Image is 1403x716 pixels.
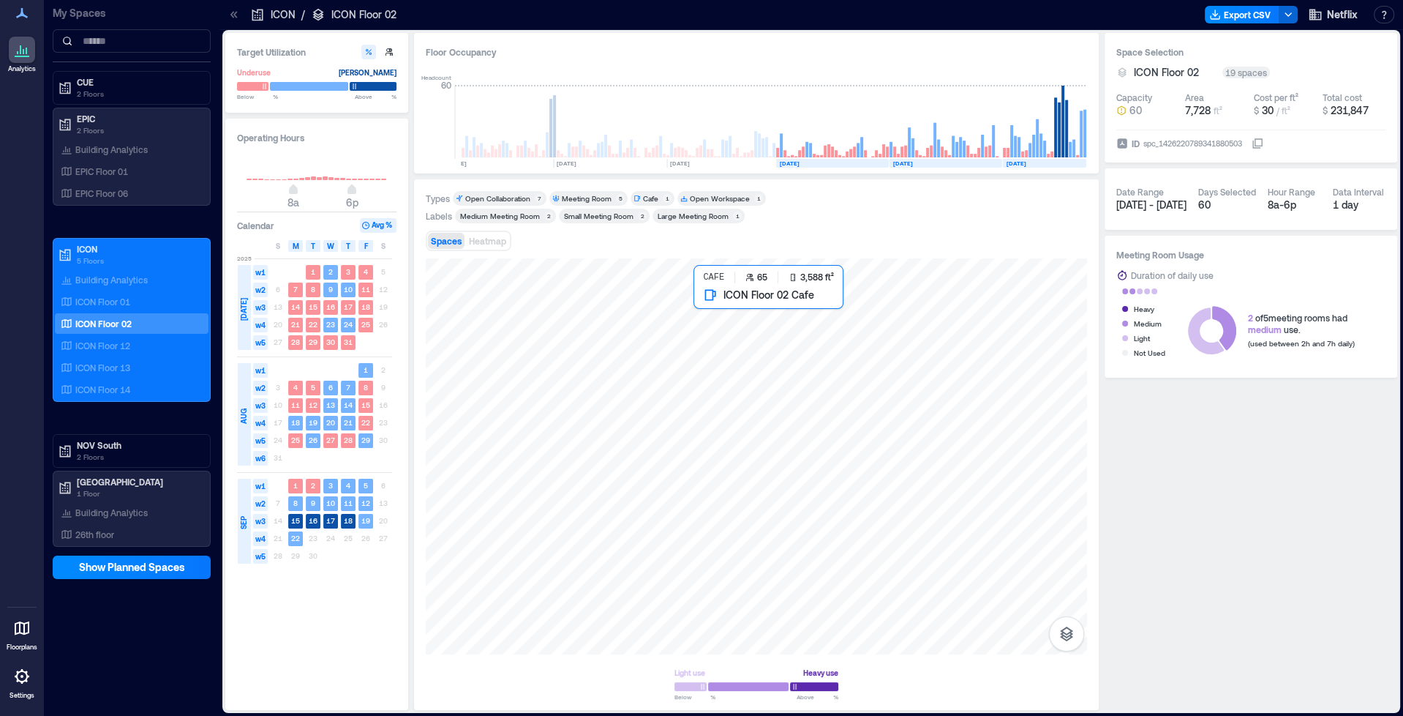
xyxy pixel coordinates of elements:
div: 7 [535,194,543,203]
p: EPIC Floor 01 [75,165,128,177]
span: w1 [253,265,268,280]
text: 21 [344,418,353,427]
text: 7 [293,285,298,294]
p: 26th floor [75,529,114,540]
a: Floorplans [2,611,42,656]
p: ICON Floor 14 [75,384,130,395]
text: 2 [311,481,315,490]
span: w3 [253,300,268,315]
span: w5 [253,335,268,350]
span: w1 [253,479,268,493]
div: Meeting Room [562,193,612,204]
span: Below % [674,693,715,701]
span: 231,847 [1331,104,1369,116]
p: 5 Floors [77,255,200,266]
text: 17 [344,302,353,311]
span: [DATE] - [DATE] [1116,198,1186,211]
span: w5 [253,433,268,448]
div: 1 [663,194,672,203]
button: Avg % [360,218,396,233]
p: ICON Floor 02 [75,318,132,329]
text: 8 [311,285,315,294]
div: 2 [544,212,553,220]
div: Total cost [1323,92,1362,103]
div: Capacity [1116,92,1152,103]
button: Heatmap [466,233,509,249]
span: Spaces [431,236,462,246]
p: EPIC Floor 06 [75,187,128,199]
text: 27 [326,436,335,444]
span: 2 [1248,313,1253,323]
span: S [276,240,280,252]
button: Show Planned Spaces [53,556,211,579]
span: ID [1132,136,1140,151]
div: Light [1134,331,1150,346]
text: 11 [344,499,353,507]
text: 24 [344,320,353,329]
div: Light use [674,665,705,680]
text: 19 [361,516,370,525]
div: Date Range [1116,186,1164,198]
span: $ [1323,105,1328,116]
text: 10 [326,499,335,507]
p: CUE [77,76,200,88]
text: 18 [291,418,300,427]
div: 1 day [1333,198,1386,212]
p: Building Analytics [75,507,148,518]
text: 25 [361,320,370,329]
h3: Target Utilization [237,45,396,59]
h3: Calendar [237,218,274,233]
text: [DATE] [1007,160,1026,167]
text: 31 [344,338,353,346]
div: Area [1185,92,1204,103]
span: AUG [238,409,249,424]
div: Data Interval [1333,186,1384,198]
text: 19 [309,418,317,427]
text: 10 [344,285,353,294]
div: Underuse [237,65,271,80]
text: 16 [309,516,317,525]
p: Settings [10,691,34,700]
text: 29 [309,338,317,346]
div: Heavy use [803,665,838,680]
span: 6p [346,196,358,209]
text: 26 [309,436,317,444]
span: w5 [253,549,268,564]
text: 14 [344,400,353,409]
span: w4 [253,416,268,430]
text: 22 [291,534,300,542]
text: 1 [364,365,368,374]
text: 23 [326,320,335,329]
span: (used between 2h and 7h daily) [1248,339,1355,348]
text: 20 [326,418,335,427]
div: 8a - 6p [1268,198,1321,212]
text: 17 [326,516,335,525]
div: Large Meeting Room [658,211,729,221]
span: 8a [287,196,299,209]
p: 1 Floor [77,488,200,499]
button: $ 30 / ft² [1254,103,1317,118]
text: 4 [346,481,350,490]
text: [DATE] [893,160,913,167]
text: 28 [344,436,353,444]
span: Netflix [1327,7,1358,22]
p: 2 Floors [77,88,200,100]
span: 2025 [237,254,252,263]
div: Cafe [643,193,658,204]
div: of 5 meeting rooms had use. [1248,312,1355,335]
h3: Operating Hours [237,130,396,145]
text: 9 [328,285,333,294]
span: w3 [253,514,268,529]
div: Hour Range [1268,186,1315,198]
div: Labels [426,210,452,222]
p: EPIC [77,113,200,124]
text: 13 [326,400,335,409]
span: w4 [253,532,268,546]
text: 3 [346,267,350,276]
p: ICON Floor 13 [75,362,130,373]
p: [GEOGRAPHIC_DATA] [77,476,200,488]
text: 8 [364,383,368,392]
span: w1 [253,363,268,378]
span: S [381,240,385,252]
span: [DATE] [238,298,249,321]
